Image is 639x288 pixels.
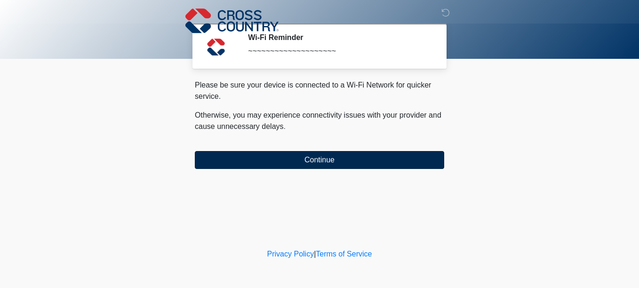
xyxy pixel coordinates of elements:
a: Privacy Policy [267,250,314,258]
div: ~~~~~~~~~~~~~~~~~~~~ [248,46,430,57]
span: . [284,122,286,130]
a: Terms of Service [316,250,372,258]
a: | [314,250,316,258]
img: Agent Avatar [202,33,230,61]
img: Cross Country Logo [185,7,279,34]
p: Otherwise, you may experience connectivity issues with your provider and cause unnecessary delays [195,110,444,132]
button: Continue [195,151,444,169]
p: Please be sure your device is connected to a Wi-Fi Network for quicker service. [195,80,444,102]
